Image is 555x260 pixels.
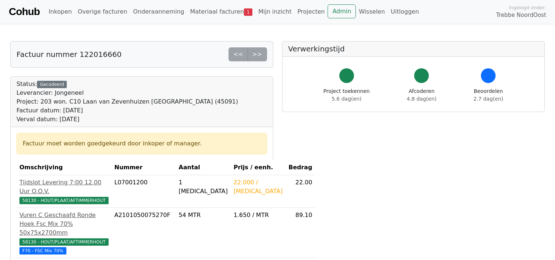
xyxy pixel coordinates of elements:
[295,4,328,19] a: Projecten
[234,211,283,220] div: 1.650 / MTR
[112,175,176,208] td: L07001200
[231,160,286,175] th: Prijs / eenh.
[187,4,255,19] a: Materiaal facturen1
[130,4,187,19] a: Onderaanneming
[17,115,238,124] div: Verval datum: [DATE]
[17,160,112,175] th: Omschrijving
[17,50,121,59] h5: Factuur nummer 122016660
[496,11,546,19] span: Trebbe NoordOost
[179,211,228,220] div: 54 MTR
[255,4,295,19] a: Mijn inzicht
[244,8,252,16] span: 1
[17,97,238,106] div: Project: 203 won. C10 Laan van Zevenhuizen [GEOGRAPHIC_DATA] (45091)
[388,4,422,19] a: Uitloggen
[23,139,261,148] div: Factuur moet worden goedgekeurd door inkoper of manager.
[17,80,238,124] div: Status:
[176,160,231,175] th: Aantal
[19,178,109,196] div: Tijdslot Levering 7:00 12.00 Uur O.O.V.
[75,4,130,19] a: Overige facturen
[332,96,361,102] span: 5.6 dag(en)
[19,197,109,204] span: 58130 - HOUT/PLAAT/AFTIMMERHOUT
[407,87,437,103] div: Afcoderen
[17,106,238,115] div: Factuur datum: [DATE]
[112,160,176,175] th: Nummer
[179,178,228,196] div: 1 [MEDICAL_DATA]
[509,4,546,11] span: Ingelogd onder:
[19,211,109,237] div: Vuren C Geschaafd Ronde Hoek Fsc Mix 70% 50x75x2700mm
[19,178,109,205] a: Tijdslot Levering 7:00 12.00 Uur O.O.V.58130 - HOUT/PLAAT/AFTIMMERHOUT
[45,4,74,19] a: Inkopen
[17,89,238,97] div: Leverancier: Jongeneel
[37,81,67,88] div: Gecodeerd
[112,208,176,258] td: A2101050075270F
[474,96,503,102] span: 2.7 dag(en)
[356,4,388,19] a: Wisselen
[324,87,370,103] div: Project toekennen
[328,4,356,18] a: Admin
[19,238,109,246] span: 58130 - HOUT/PLAAT/AFTIMMERHOUT
[285,208,315,258] td: 89.10
[19,247,66,254] span: F70 - FSC Mix 70%
[285,160,315,175] th: Bedrag
[19,211,109,255] a: Vuren C Geschaafd Ronde Hoek Fsc Mix 70% 50x75x2700mm58130 - HOUT/PLAAT/AFTIMMERHOUT F70 - FSC Mi...
[407,96,437,102] span: 4.8 dag(en)
[234,178,283,196] div: 22.000 / [MEDICAL_DATA]
[474,87,503,103] div: Beoordelen
[9,3,40,21] a: Cohub
[288,44,539,53] h5: Verwerkingstijd
[285,175,315,208] td: 22.00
